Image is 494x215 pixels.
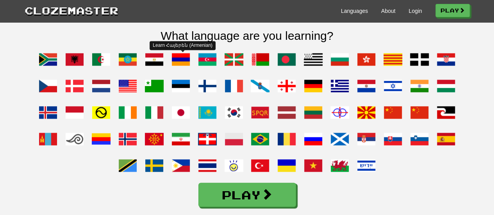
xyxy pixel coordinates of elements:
div: Learn Հայերեն (Armenian) [150,41,216,50]
h2: What language are you learning? [25,29,470,42]
a: About [381,7,396,15]
a: Clozemaster [25,3,118,18]
a: Login [408,7,422,15]
a: Play [435,4,470,17]
a: Languages [341,7,368,15]
a: Play [198,183,296,207]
